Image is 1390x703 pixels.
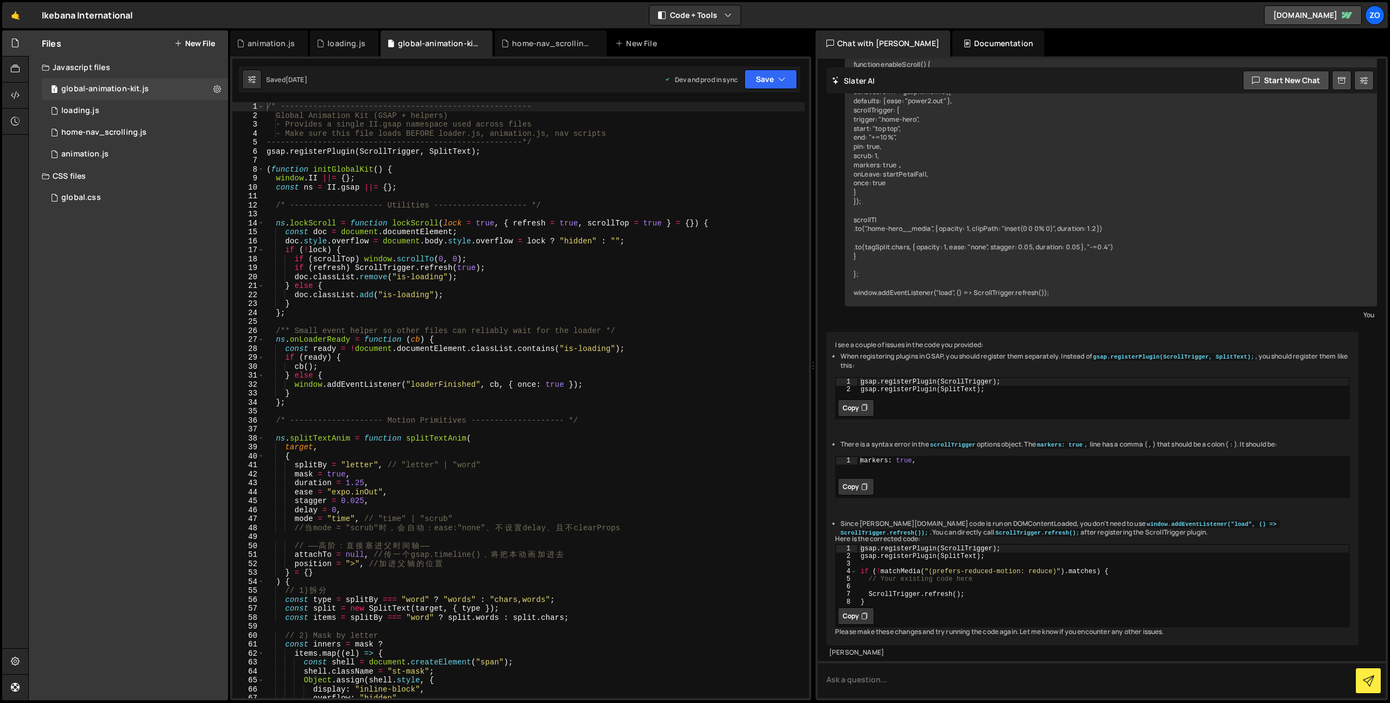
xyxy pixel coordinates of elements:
[232,470,264,479] div: 42
[232,192,264,201] div: 11
[838,399,874,417] button: Copy
[232,255,264,264] div: 18
[42,37,61,49] h2: Files
[232,299,264,309] div: 23
[42,143,228,165] div: 14777/43808.js
[42,9,132,22] div: Ikebana International
[232,273,264,282] div: 20
[232,380,264,390] div: 32
[61,193,101,203] div: global.css
[1092,353,1255,361] code: gsap.registerPlugin(ScrollTrigger, SplitText);
[232,219,264,228] div: 14
[232,514,264,524] div: 47
[232,497,264,506] div: 45
[836,457,857,465] div: 1
[232,210,264,219] div: 13
[232,578,264,587] div: 54
[838,607,874,625] button: Copy
[232,389,264,398] div: 33
[1036,441,1090,449] code: markers: true，
[232,246,264,255] div: 17
[841,519,1350,538] li: Since [PERSON_NAME][DOMAIN_NAME] code is run on DOMContentLoaded, you don't need to use . You can...
[232,667,264,676] div: 64
[232,362,264,372] div: 30
[232,640,264,649] div: 61
[232,129,264,139] div: 4
[615,38,661,49] div: New File
[232,452,264,461] div: 40
[232,371,264,380] div: 31
[29,57,228,78] div: Javascript files
[42,187,228,209] div: 14777/43548.css
[232,524,264,533] div: 48
[836,553,857,560] div: 2
[232,156,264,165] div: 7
[266,75,307,84] div: Saved
[232,111,264,121] div: 2
[232,237,264,246] div: 16
[232,317,264,327] div: 25
[232,102,264,111] div: 1
[232,165,264,174] div: 8
[232,461,264,470] div: 41
[836,575,857,583] div: 5
[232,309,264,318] div: 24
[232,407,264,416] div: 35
[29,165,228,187] div: CSS files
[232,542,264,551] div: 50
[838,478,874,495] button: Copy
[836,583,857,591] div: 6
[836,386,857,393] div: 2
[848,309,1374,321] div: You
[232,685,264,694] div: 66
[327,38,365,49] div: loading.js
[398,38,479,49] div: global-animation-kit.js
[232,649,264,658] div: 62
[51,86,58,95] span: 1
[836,378,857,386] div: 1
[232,560,264,569] div: 52
[232,443,264,452] div: 39
[248,38,295,49] div: animation.js
[1365,5,1385,25] a: Zo
[232,676,264,685] div: 65
[232,183,264,192] div: 10
[836,545,857,553] div: 1
[832,76,875,86] h2: Slater AI
[232,506,264,515] div: 46
[929,441,977,449] code: scrollTrigger
[232,586,264,595] div: 55
[836,568,857,575] div: 4
[232,488,264,497] div: 44
[232,434,264,443] div: 38
[232,622,264,631] div: 59
[232,532,264,542] div: 49
[664,75,738,84] div: Dev and prod in sync
[836,598,857,606] div: 8
[232,604,264,613] div: 57
[841,352,1350,371] li: When registering plugins in GSAP, you should register them separately. Instead of , you should re...
[1264,5,1362,25] a: [DOMAIN_NAME]
[42,78,228,100] div: 14777/38309.js
[841,440,1350,449] li: There is a syntax error in the options object. The line has a comma ( ) that should be a colon ( ...
[816,30,950,57] div: Chat with [PERSON_NAME]
[952,30,1044,57] div: Documentation
[61,84,149,94] div: global-animation-kit.js
[232,568,264,578] div: 53
[232,174,264,183] div: 9
[232,327,264,336] div: 26
[232,291,264,300] div: 22
[232,147,264,156] div: 6
[836,591,857,598] div: 7
[1243,71,1329,90] button: Start new chat
[232,595,264,605] div: 56
[232,550,264,560] div: 51
[232,631,264,641] div: 60
[174,39,215,48] button: New File
[826,332,1359,645] div: I see a couple of issues in the code you provided: Here is the corrected code: Please make these ...
[42,122,228,143] div: 14777/43779.js
[232,228,264,237] div: 15
[232,263,264,273] div: 19
[829,648,1356,657] div: [PERSON_NAME]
